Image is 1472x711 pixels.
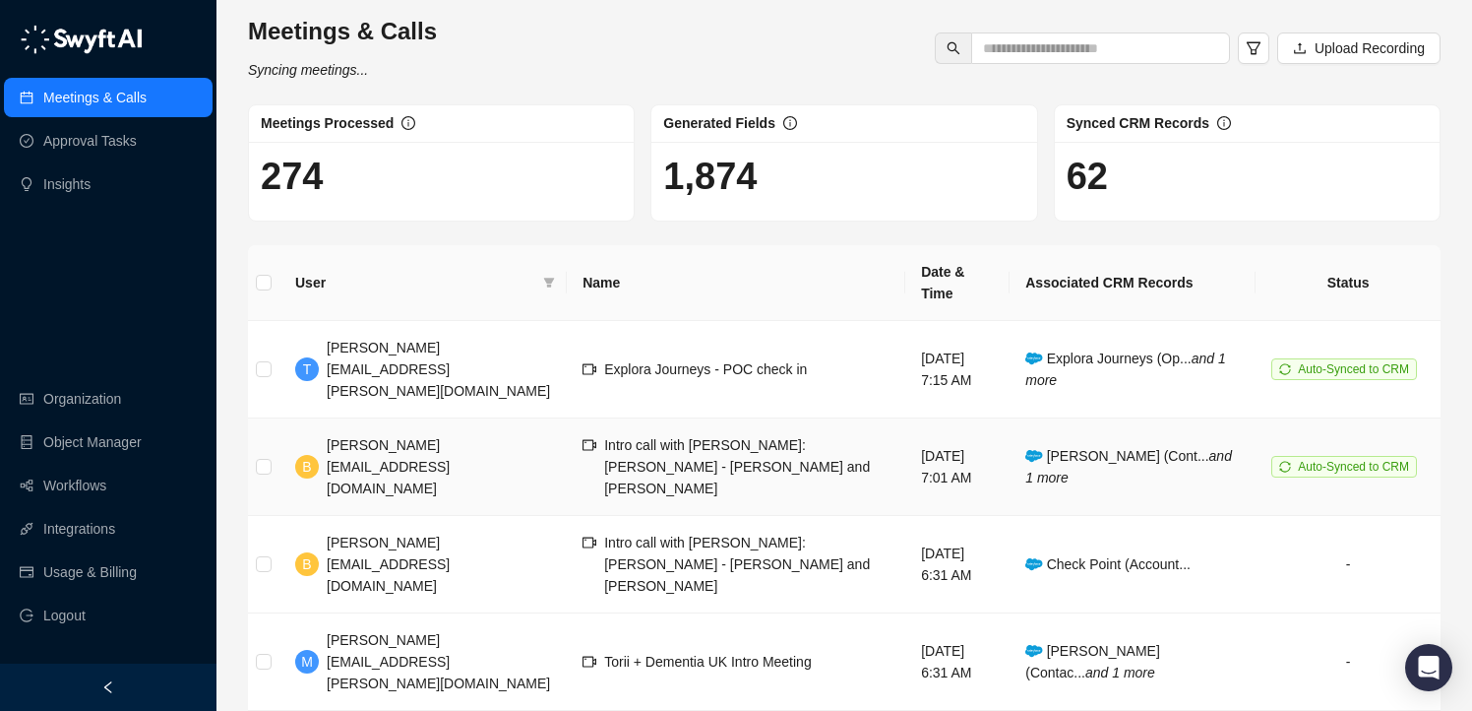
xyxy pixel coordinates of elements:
[43,596,86,635] span: Logout
[905,321,1010,419] td: [DATE] 7:15 AM
[583,536,596,549] span: video-camera
[43,509,115,549] a: Integrations
[327,437,450,496] span: [PERSON_NAME][EMAIL_ADDRESS][DOMAIN_NAME]
[543,277,555,289] span: filter
[1067,115,1209,131] span: Synced CRM Records
[1025,448,1232,485] span: [PERSON_NAME] (Cont...
[905,245,1010,321] th: Date & Time
[604,654,811,670] span: Torii + Dementia UK Intro Meeting
[539,268,559,297] span: filter
[1217,116,1231,130] span: info-circle
[327,632,550,691] span: [PERSON_NAME][EMAIL_ADDRESS][PERSON_NAME][DOMAIN_NAME]
[783,116,797,130] span: info-circle
[43,422,142,462] a: Object Manager
[302,456,311,478] span: B
[327,535,450,594] span: [PERSON_NAME][EMAIL_ADDRESS][DOMAIN_NAME]
[583,438,596,452] span: video-camera
[43,466,106,505] a: Workflows
[1277,32,1441,64] button: Upload Recording
[1405,644,1452,691] div: Open Intercom Messenger
[303,358,312,380] span: T
[43,379,121,419] a: Organization
[301,651,313,673] span: M
[1025,556,1191,572] span: Check Point (Account...
[1025,351,1226,388] span: Explora Journeys (Op...
[1025,448,1232,485] i: and 1 more
[302,553,311,575] span: B
[101,680,115,694] span: left
[295,272,535,293] span: User
[1315,37,1425,59] span: Upload Recording
[327,340,550,399] span: [PERSON_NAME][EMAIL_ADDRESS][PERSON_NAME][DOMAIN_NAME]
[1293,41,1307,55] span: upload
[1025,643,1160,680] span: [PERSON_NAME] (Contac...
[1246,40,1261,56] span: filter
[20,609,33,622] span: logout
[583,362,596,376] span: video-camera
[1279,363,1291,375] span: sync
[20,25,143,54] img: logo-05li4sbe.png
[583,655,596,669] span: video-camera
[1256,614,1441,711] td: -
[43,121,137,161] a: Approval Tasks
[905,614,1010,711] td: [DATE] 6:31 AM
[1025,351,1226,388] i: and 1 more
[1010,245,1256,321] th: Associated CRM Records
[567,245,905,321] th: Name
[1298,362,1409,376] span: Auto-Synced to CRM
[1256,245,1441,321] th: Status
[905,419,1010,516] td: [DATE] 7:01 AM
[43,552,137,592] a: Usage & Billing
[43,164,91,204] a: Insights
[43,78,147,117] a: Meetings & Calls
[1256,516,1441,614] td: -
[248,16,437,47] h3: Meetings & Calls
[905,516,1010,614] td: [DATE] 6:31 AM
[401,116,415,130] span: info-circle
[1085,665,1155,680] i: and 1 more
[663,154,1024,199] h1: 1,874
[604,361,807,377] span: Explora Journeys - POC check in
[947,41,960,55] span: search
[248,62,368,78] i: Syncing meetings...
[604,535,870,594] span: Intro call with [PERSON_NAME]: [PERSON_NAME] - [PERSON_NAME] and [PERSON_NAME]
[604,437,870,496] span: Intro call with [PERSON_NAME]: [PERSON_NAME] - [PERSON_NAME] and [PERSON_NAME]
[261,154,622,199] h1: 274
[1067,154,1428,199] h1: 62
[1279,461,1291,473] span: sync
[261,115,394,131] span: Meetings Processed
[1298,460,1409,474] span: Auto-Synced to CRM
[663,115,775,131] span: Generated Fields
